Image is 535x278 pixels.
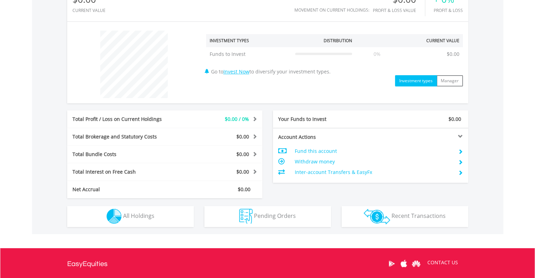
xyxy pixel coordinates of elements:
div: Go to to diversify your investment types. [201,27,468,86]
div: Net Accrual [67,186,181,193]
div: Distribution [324,38,352,44]
div: Total Interest on Free Cash [67,168,181,175]
span: All Holdings [123,212,154,220]
img: holdings-wht.png [107,209,122,224]
div: Profit & Loss Value [373,8,425,13]
a: Invest Now [223,68,249,75]
a: Google Play [386,253,398,274]
td: Fund this account [294,146,452,156]
td: Inter-account Transfers & EasyFx [294,167,452,177]
div: Profit & Loss [434,8,463,13]
span: $0.00 [238,186,250,193]
td: $0.00 [443,47,463,61]
a: CONTACT US [422,253,463,272]
td: Withdraw money [294,156,452,167]
span: Pending Orders [254,212,296,220]
span: $0.00 [236,133,249,140]
span: Recent Transactions [391,212,446,220]
td: Funds to Invest [206,47,292,61]
th: Current Value [399,34,463,47]
div: Total Bundle Costs [67,151,181,158]
button: Manager [437,75,463,86]
div: Account Actions [273,134,371,141]
a: Huawei [410,253,422,274]
span: $0.00 [448,116,461,122]
div: Your Funds to Invest [273,116,371,123]
button: All Holdings [67,206,194,227]
span: $0.00 [236,168,249,175]
td: 0% [356,47,399,61]
div: CURRENT VALUE [72,8,106,13]
div: Total Profit / Loss on Current Holdings [67,116,181,123]
div: Movement on Current Holdings: [294,8,369,12]
img: transactions-zar-wht.png [364,209,390,224]
th: Investment Types [206,34,292,47]
a: Apple [398,253,410,274]
span: $0.00 / 0% [225,116,249,122]
div: Total Brokerage and Statutory Costs [67,133,181,140]
button: Pending Orders [204,206,331,227]
button: Recent Transactions [342,206,468,227]
button: Investment types [395,75,437,86]
img: pending_instructions-wht.png [239,209,253,224]
span: $0.00 [236,151,249,157]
